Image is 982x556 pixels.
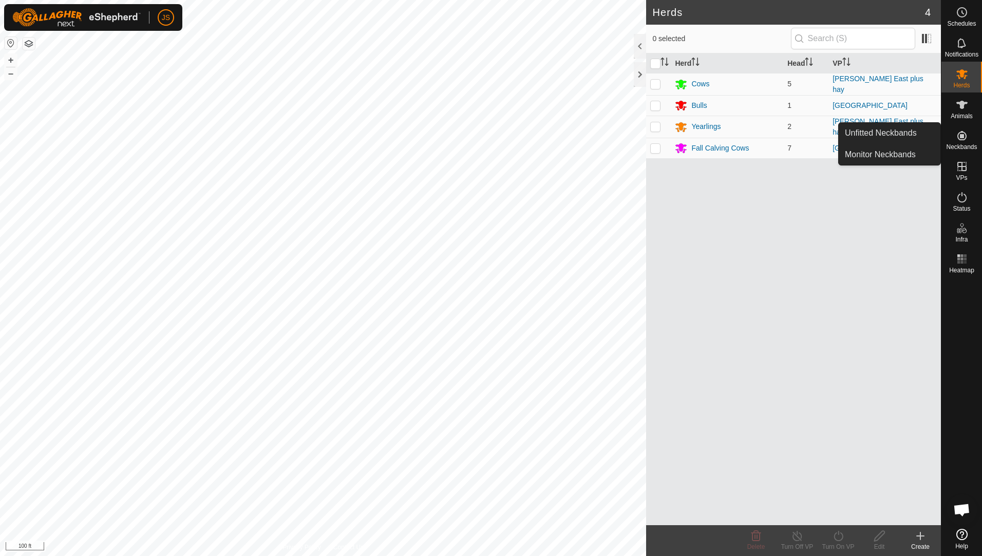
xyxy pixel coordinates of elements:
[660,59,669,67] p-sorticon: Activate to sort
[900,542,941,551] div: Create
[845,127,917,139] span: Unfitted Neckbands
[282,543,321,552] a: Privacy Policy
[955,543,968,549] span: Help
[951,113,973,119] span: Animals
[333,543,364,552] a: Contact Us
[5,37,17,49] button: Reset Map
[828,53,941,73] th: VP
[23,38,35,50] button: Map Layers
[947,21,976,27] span: Schedules
[818,542,859,551] div: Turn On VP
[839,123,940,143] a: Unfitted Neckbands
[947,494,977,525] div: Open chat
[787,122,791,131] span: 2
[671,53,783,73] th: Herd
[842,59,851,67] p-sorticon: Activate to sort
[652,33,790,44] span: 0 selected
[953,82,970,88] span: Herds
[747,543,765,550] span: Delete
[833,75,923,94] a: [PERSON_NAME] East plus hay
[833,144,908,152] a: [GEOGRAPHIC_DATA]
[955,236,968,243] span: Infra
[845,149,916,161] span: Monitor Neckbands
[777,542,818,551] div: Turn Off VP
[953,206,970,212] span: Status
[791,28,915,49] input: Search (S)
[949,267,974,273] span: Heatmap
[946,144,977,150] span: Neckbands
[925,5,931,20] span: 4
[787,144,791,152] span: 7
[691,59,700,67] p-sorticon: Activate to sort
[945,51,978,58] span: Notifications
[805,59,813,67] p-sorticon: Activate to sort
[652,6,924,18] h2: Herds
[787,101,791,109] span: 1
[833,117,923,136] a: [PERSON_NAME] East plus hay
[833,101,908,109] a: [GEOGRAPHIC_DATA]
[691,100,707,111] div: Bulls
[691,121,721,132] div: Yearlings
[691,79,709,89] div: Cows
[941,525,982,553] a: Help
[787,80,791,88] span: 5
[5,54,17,66] button: +
[162,12,170,23] span: JS
[839,144,940,165] a: Monitor Neckbands
[12,8,141,27] img: Gallagher Logo
[691,143,749,154] div: Fall Calving Cows
[859,542,900,551] div: Edit
[783,53,828,73] th: Head
[956,175,967,181] span: VPs
[5,67,17,80] button: –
